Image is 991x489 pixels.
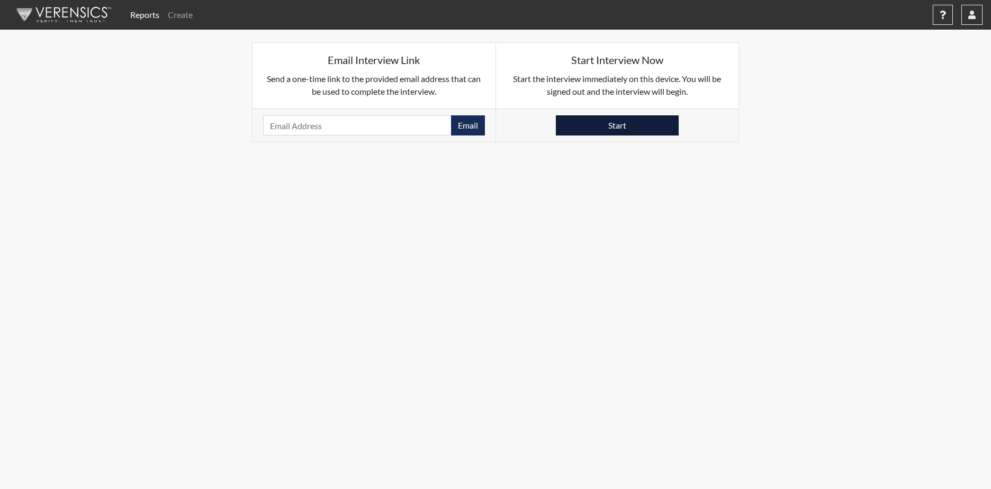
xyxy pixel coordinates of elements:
[263,53,485,66] h5: Email Interview Link
[263,115,452,135] input: Email Address
[507,73,728,98] p: Start the interview immediately on this device. You will be signed out and the interview will begin.
[451,115,485,135] button: Email
[126,4,164,25] a: Reports
[507,53,728,66] h5: Start Interview Now
[263,73,485,98] p: Send a one-time link to the provided email address that can be used to complete the interview.
[556,115,679,135] button: Start
[164,4,197,25] a: Create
